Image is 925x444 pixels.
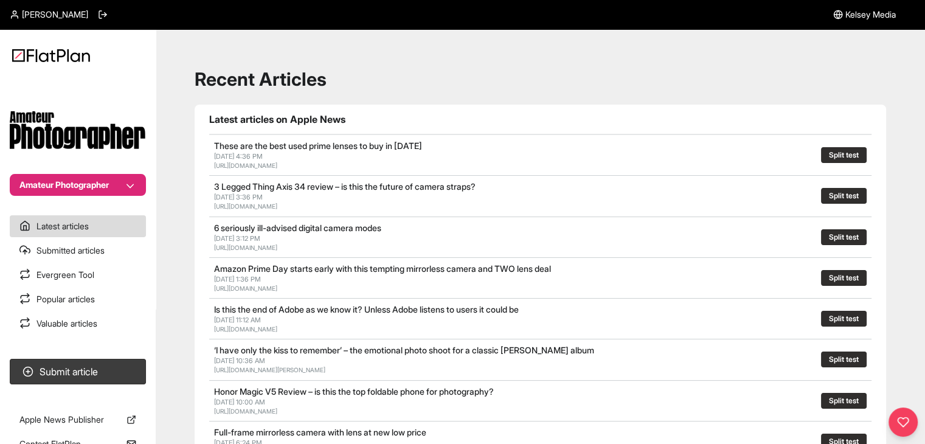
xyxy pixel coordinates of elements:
[10,313,146,335] a: Valuable articles
[821,229,867,245] button: Split test
[214,181,476,192] a: 3 Legged Thing Axis 34 review – is this the future of camera straps?
[214,304,519,314] a: Is this the end of Adobe as we know it? Unless Adobe listens to users it could be
[821,147,867,163] button: Split test
[10,359,146,384] button: Submit article
[214,356,265,365] span: [DATE] 10:36 AM
[214,345,594,355] a: ‘I have only the kiss to remember’ – the emotional photo shoot for a classic [PERSON_NAME] album
[214,386,494,397] a: Honor Magic V5 Review – is this the top foldable phone for photography?
[10,288,146,310] a: Popular articles
[10,215,146,237] a: Latest articles
[214,152,263,161] span: [DATE] 4:36 PM
[214,140,422,151] a: These are the best used prime lenses to buy in [DATE]
[214,193,263,201] span: [DATE] 3:36 PM
[209,112,871,127] h1: Latest articles on Apple News
[195,68,886,90] h1: Recent Articles
[10,9,88,21] a: [PERSON_NAME]
[821,393,867,409] button: Split test
[214,244,277,251] a: [URL][DOMAIN_NAME]
[821,311,867,327] button: Split test
[10,174,146,196] button: Amateur Photographer
[12,49,90,62] img: Logo
[214,234,260,243] span: [DATE] 3:12 PM
[214,263,551,274] a: Amazon Prime Day starts early with this tempting mirrorless camera and TWO lens deal
[10,409,146,431] a: Apple News Publisher
[821,352,867,367] button: Split test
[214,162,277,169] a: [URL][DOMAIN_NAME]
[214,316,261,324] span: [DATE] 11:12 AM
[22,9,88,21] span: [PERSON_NAME]
[821,270,867,286] button: Split test
[10,240,146,262] a: Submitted articles
[214,325,277,333] a: [URL][DOMAIN_NAME]
[821,188,867,204] button: Split test
[845,9,896,21] span: Kelsey Media
[10,111,146,150] img: Publication Logo
[214,366,325,373] a: [URL][DOMAIN_NAME][PERSON_NAME]
[214,275,261,283] span: [DATE] 1:36 PM
[214,285,277,292] a: [URL][DOMAIN_NAME]
[214,223,381,233] a: 6 seriously ill-advised digital camera modes
[214,398,265,406] span: [DATE] 10:00 AM
[10,264,146,286] a: Evergreen Tool
[214,427,426,437] a: Full-frame mirrorless camera with lens at new low price
[214,203,277,210] a: [URL][DOMAIN_NAME]
[214,408,277,415] a: [URL][DOMAIN_NAME]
